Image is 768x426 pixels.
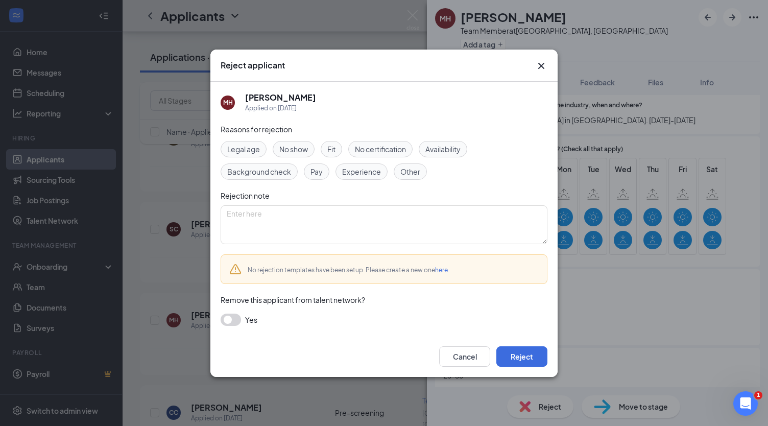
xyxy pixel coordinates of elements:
[310,166,323,177] span: Pay
[248,266,449,274] span: No rejection templates have been setup. Please create a new one .
[425,144,461,155] span: Availability
[496,346,547,367] button: Reject
[754,391,762,399] span: 1
[221,125,292,134] span: Reasons for rejection
[227,144,260,155] span: Legal age
[245,92,316,103] h5: [PERSON_NAME]
[227,166,291,177] span: Background check
[223,98,233,107] div: MH
[342,166,381,177] span: Experience
[355,144,406,155] span: No certification
[439,346,490,367] button: Cancel
[535,60,547,72] svg: Cross
[221,191,270,200] span: Rejection note
[221,295,365,304] span: Remove this applicant from talent network?
[435,266,448,274] a: here
[535,60,547,72] button: Close
[327,144,335,155] span: Fit
[733,391,758,416] iframe: Intercom live chat
[221,60,285,71] h3: Reject applicant
[279,144,308,155] span: No show
[245,314,257,326] span: Yes
[229,263,242,275] svg: Warning
[400,166,420,177] span: Other
[245,103,316,113] div: Applied on [DATE]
